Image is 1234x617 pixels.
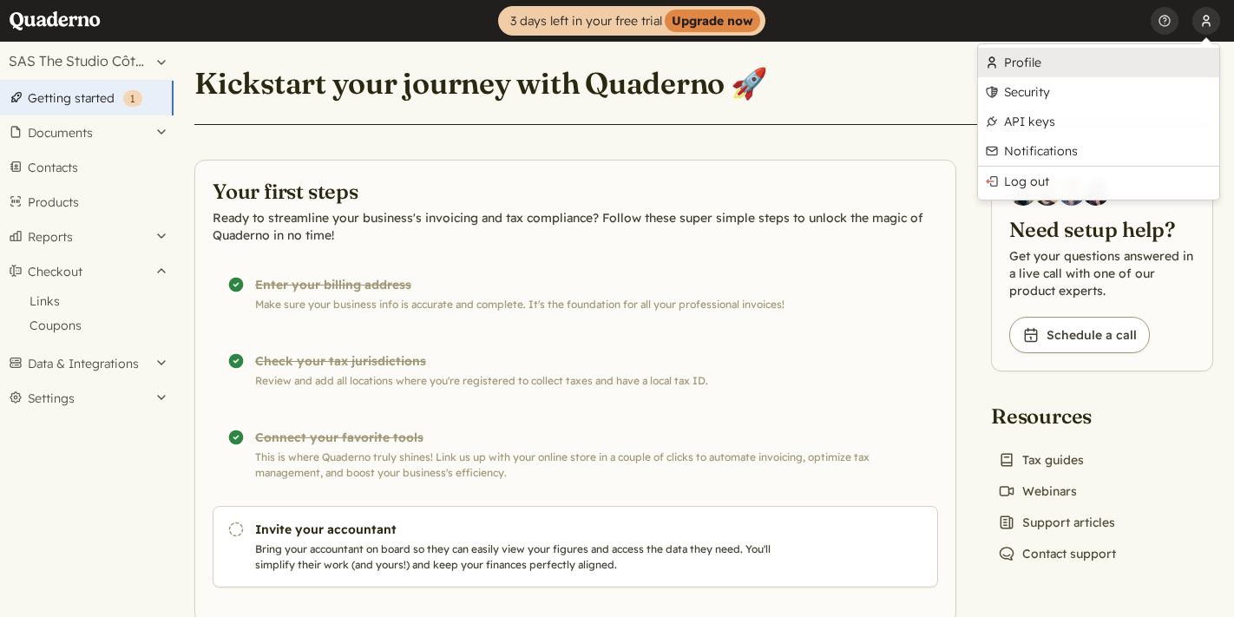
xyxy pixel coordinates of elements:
[1009,317,1150,353] a: Schedule a call
[978,136,1219,166] a: Notifications
[213,178,938,206] h2: Your first steps
[991,403,1123,430] h2: Resources
[665,10,760,32] strong: Upgrade now
[498,6,765,36] a: 3 days left in your free trialUpgrade now
[991,448,1091,472] a: Tax guides
[255,542,807,573] p: Bring your accountant on board so they can easily view your figures and access the data they need...
[130,92,135,105] span: 1
[991,479,1084,503] a: Webinars
[978,167,1219,196] a: Log out
[978,48,1219,77] a: Profile
[213,506,938,587] a: Invite your accountant Bring your accountant on board so they can easily view your figures and ac...
[1009,247,1195,299] p: Get your questions answered in a live call with one of our product experts.
[1009,216,1195,244] h2: Need setup help?
[991,510,1122,535] a: Support articles
[978,77,1219,107] a: Security
[978,107,1219,136] a: API keys
[991,542,1123,566] a: Contact support
[194,64,768,102] h1: Kickstart your journey with Quaderno 🚀
[213,209,938,244] p: Ready to streamline your business's invoicing and tax compliance? Follow these super simple steps...
[255,521,807,538] h3: Invite your accountant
